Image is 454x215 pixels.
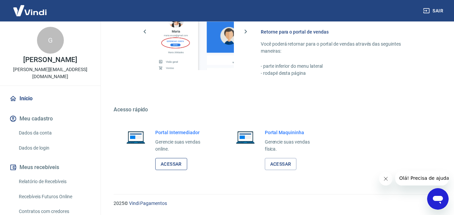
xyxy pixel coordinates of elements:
[155,139,211,153] p: Gerencie suas vendas online.
[261,41,422,55] p: Você poderá retornar para o portal de vendas através das seguintes maneiras:
[114,106,438,113] h5: Acesso rápido
[23,56,77,63] p: [PERSON_NAME]
[261,70,422,77] p: - rodapé desta página
[265,129,321,136] h6: Portal Maquininha
[129,201,167,206] a: Vindi Pagamentos
[114,200,438,207] p: 2025 ©
[265,158,297,170] a: Acessar
[155,158,187,170] a: Acessar
[379,172,393,185] iframe: Fechar mensagem
[16,126,92,140] a: Dados da conta
[427,188,449,210] iframe: Botão para abrir a janela de mensagens
[261,29,422,35] h6: Retorne para o portal de vendas
[16,190,92,204] a: Recebíveis Futuros Online
[8,91,92,106] a: Início
[4,5,56,10] span: Olá! Precisa de ajuda?
[155,129,211,136] h6: Portal Intermediador
[122,129,150,145] img: Imagem de um notebook aberto
[16,175,92,189] a: Relatório de Recebíveis
[8,111,92,126] button: Meu cadastro
[261,63,422,70] p: - parte inferior do menu lateral
[16,141,92,155] a: Dados de login
[231,129,259,145] img: Imagem de um notebook aberto
[422,5,446,17] button: Sair
[37,27,64,54] div: G
[8,0,52,21] img: Vindi
[8,160,92,175] button: Meus recebíveis
[5,66,95,80] p: [PERSON_NAME][EMAIL_ADDRESS][DOMAIN_NAME]
[395,171,449,185] iframe: Mensagem da empresa
[265,139,321,153] p: Gerencie suas vendas física.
